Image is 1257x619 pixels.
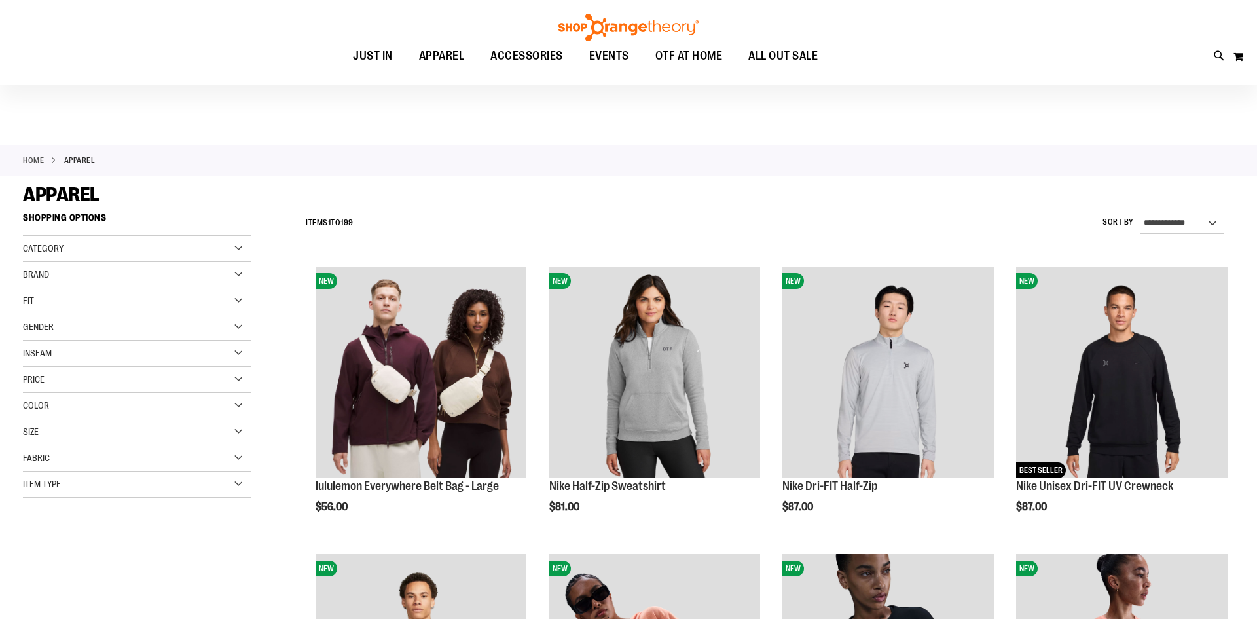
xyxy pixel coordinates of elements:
span: Category [23,243,64,253]
div: product [776,260,1000,546]
h2: Items to [306,213,354,233]
span: Inseam [23,348,52,358]
label: Sort By [1102,217,1134,228]
span: NEW [549,273,571,289]
span: NEW [316,273,337,289]
span: JUST IN [353,41,393,71]
span: 1 [328,218,331,227]
a: Nike Half-Zip Sweatshirt [549,479,666,493]
span: ALL OUT SALE [748,41,818,71]
span: NEW [782,561,804,576]
div: product [1010,260,1234,546]
img: Nike Dri-FIT Half-Zip [782,267,994,478]
a: Nike Unisex Dri-FIT UV CrewneckNEWBEST SELLER [1016,267,1228,480]
span: $87.00 [782,501,815,513]
div: product [543,260,767,546]
span: Size [23,426,39,437]
span: $81.00 [549,501,581,513]
strong: APPAREL [64,155,96,166]
span: NEW [782,273,804,289]
span: Price [23,374,45,385]
img: lululemon Everywhere Belt Bag - Large [316,267,527,478]
img: Nike Half-Zip Sweatshirt [549,267,761,478]
span: NEW [1016,561,1038,576]
img: Nike Unisex Dri-FIT UV Crewneck [1016,267,1228,478]
strong: Shopping Options [23,206,251,236]
span: ACCESSORIES [490,41,563,71]
span: NEW [1016,273,1038,289]
a: lululemon Everywhere Belt Bag - Large [316,479,499,493]
span: APPAREL [23,183,100,206]
a: Home [23,155,44,166]
a: lululemon Everywhere Belt Bag - LargeNEW [316,267,527,480]
div: product [309,260,534,546]
span: NEW [549,561,571,576]
span: NEW [316,561,337,576]
a: Nike Unisex Dri-FIT UV Crewneck [1016,479,1173,493]
a: Nike Dri-FIT Half-Zip [782,479,877,493]
a: Nike Half-Zip SweatshirtNEW [549,267,761,480]
span: Fabric [23,453,50,463]
a: Nike Dri-FIT Half-ZipNEW [782,267,994,480]
span: $87.00 [1016,501,1049,513]
span: Fit [23,295,34,306]
span: Item Type [23,479,61,489]
span: APPAREL [419,41,465,71]
span: BEST SELLER [1016,462,1066,478]
span: EVENTS [589,41,629,71]
span: Color [23,400,49,411]
span: OTF AT HOME [655,41,723,71]
span: Brand [23,269,49,280]
img: Shop Orangetheory [556,14,701,41]
span: 199 [340,218,354,227]
span: Gender [23,322,54,332]
span: $56.00 [316,501,350,513]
